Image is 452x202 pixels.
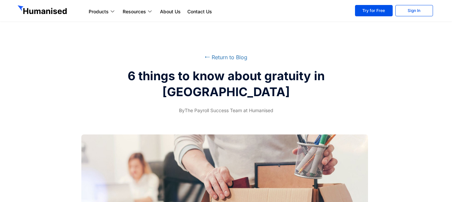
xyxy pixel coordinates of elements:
a: Contact Us [184,8,215,16]
h2: 6 things to know about gratuity in [GEOGRAPHIC_DATA] [101,68,351,100]
a: Resources [119,8,157,16]
a: ⭠ Return to Blog [205,54,247,61]
span: The Payroll Success Team at Humanised [179,106,273,114]
a: Products [85,8,119,16]
a: About Us [157,8,184,16]
span: By [179,107,185,113]
a: Sign In [395,5,433,16]
a: Try for Free [355,5,393,16]
img: GetHumanised Logo [18,5,68,16]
